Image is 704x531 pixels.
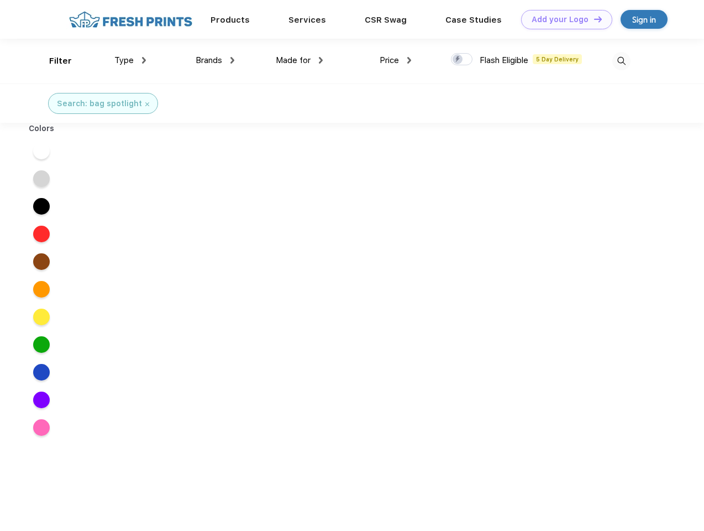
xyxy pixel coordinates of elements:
[211,15,250,25] a: Products
[66,10,196,29] img: fo%20logo%202.webp
[319,57,323,64] img: dropdown.png
[594,16,602,22] img: DT
[612,52,631,70] img: desktop_search.svg
[49,55,72,67] div: Filter
[407,57,411,64] img: dropdown.png
[142,57,146,64] img: dropdown.png
[20,123,63,134] div: Colors
[480,55,528,65] span: Flash Eligible
[196,55,222,65] span: Brands
[621,10,668,29] a: Sign in
[533,54,582,64] span: 5 Day Delivery
[380,55,399,65] span: Price
[57,98,142,110] div: Search: bag spotlight
[632,13,656,26] div: Sign in
[230,57,234,64] img: dropdown.png
[276,55,311,65] span: Made for
[532,15,589,24] div: Add your Logo
[145,102,149,106] img: filter_cancel.svg
[114,55,134,65] span: Type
